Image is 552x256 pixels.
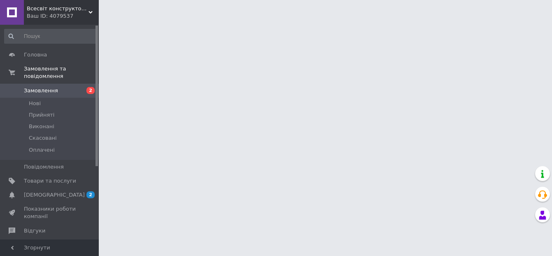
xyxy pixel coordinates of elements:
span: Повідомлення [24,163,64,171]
span: Відгуки [24,227,45,235]
span: Показники роботи компанії [24,205,76,220]
span: 2 [86,191,95,198]
span: Всесвіт конструкторів [27,5,89,12]
input: Пошук [4,29,97,44]
span: Виконані [29,123,54,130]
span: 2 [86,87,95,94]
span: Головна [24,51,47,59]
span: Скасовані [29,134,57,142]
span: Товари та послуги [24,177,76,185]
span: Прийняті [29,111,54,119]
span: Замовлення та повідомлення [24,65,99,80]
span: Замовлення [24,87,58,94]
span: Нові [29,100,41,107]
span: [DEMOGRAPHIC_DATA] [24,191,85,199]
div: Ваш ID: 4079537 [27,12,99,20]
span: Оплачені [29,146,55,154]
